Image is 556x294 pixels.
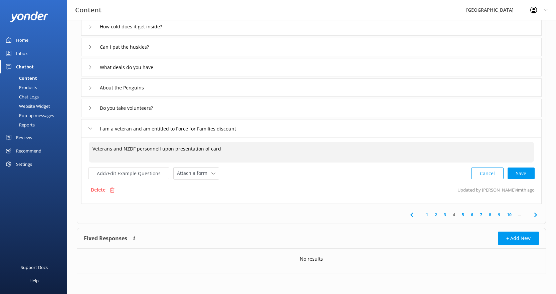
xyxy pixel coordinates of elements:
[89,142,534,163] textarea: Veterans and NZDF personnell upon presentation of card
[458,212,468,218] a: 5
[84,232,127,245] h4: Fixed Responses
[504,212,515,218] a: 10
[468,212,477,218] a: 6
[440,212,449,218] a: 3
[29,274,39,287] div: Help
[471,168,504,179] button: Cancel
[21,261,48,274] div: Support Docs
[4,120,67,129] a: Reports
[91,186,106,194] p: Delete
[422,212,431,218] a: 1
[4,101,50,111] div: Website Widget
[88,168,169,179] button: Add/Edit Example Questions
[177,170,211,177] span: Attach a form
[16,47,28,60] div: Inbox
[16,131,32,144] div: Reviews
[4,83,37,92] div: Products
[16,158,32,171] div: Settings
[498,232,539,245] button: + Add New
[10,11,48,22] img: yonder-white-logo.png
[16,60,34,73] div: Chatbot
[457,184,535,196] p: Updated by [PERSON_NAME] 4mth ago
[16,144,41,158] div: Recommend
[431,212,440,218] a: 2
[477,212,486,218] a: 7
[449,212,458,218] a: 4
[300,255,323,263] p: No results
[4,73,37,83] div: Content
[75,5,102,15] h3: Content
[508,168,535,179] button: Save
[4,92,39,101] div: Chat Logs
[4,101,67,111] a: Website Widget
[486,212,495,218] a: 8
[495,212,504,218] a: 9
[4,120,35,129] div: Reports
[4,111,67,120] a: Pop-up messages
[4,111,54,120] div: Pop-up messages
[16,33,28,47] div: Home
[4,83,67,92] a: Products
[4,73,67,83] a: Content
[515,212,525,218] span: ...
[4,92,67,101] a: Chat Logs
